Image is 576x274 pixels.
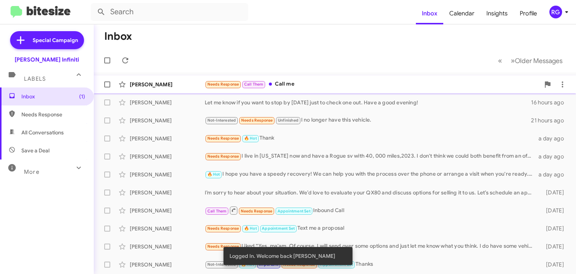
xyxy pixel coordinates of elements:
[130,171,205,178] div: [PERSON_NAME]
[537,189,570,196] div: [DATE]
[537,135,570,142] div: a day ago
[241,118,273,123] span: Needs Response
[537,171,570,178] div: a day ago
[480,3,514,24] a: Insights
[91,3,248,21] input: Search
[537,225,570,232] div: [DATE]
[514,3,543,24] a: Profile
[205,189,537,196] div: I’m sorry to hear about your situation. We’d love to evaluate your QX80 and discuss options for s...
[278,118,298,123] span: Unfinished
[207,172,220,177] span: 🔥 Hot
[130,117,205,124] div: [PERSON_NAME]
[79,93,85,100] span: (1)
[205,134,537,143] div: Thank
[511,56,515,65] span: »
[24,169,39,175] span: More
[537,153,570,160] div: a day ago
[207,226,239,231] span: Needs Response
[531,117,570,124] div: 21 hours ago
[104,30,132,42] h1: Inbox
[207,262,236,267] span: Not-Interested
[21,129,64,136] span: All Conversations
[205,99,531,106] div: Let me know if you want to stop by [DATE] just to check one out. Have a good evening!
[21,147,49,154] span: Save a Deal
[207,244,239,249] span: Needs Response
[207,136,239,141] span: Needs Response
[130,153,205,160] div: [PERSON_NAME]
[205,152,537,161] div: I live in [US_STATE] now and have a Rogue sv with 40, 000 miles,2023. I don't think we could both...
[515,57,562,65] span: Older Messages
[506,53,567,68] button: Next
[130,81,205,88] div: [PERSON_NAME]
[205,224,537,233] div: Text me a proposal
[207,118,236,123] span: Not-Interested
[205,170,537,179] div: I hope you have a speedy recovery! We can help you with the process over the phone or arrange a v...
[244,82,264,87] span: Call Them
[493,53,507,68] button: Previous
[531,99,570,106] div: 16 hours ago
[205,260,537,269] div: Thanks
[205,80,540,89] div: Call me
[33,36,78,44] span: Special Campaign
[537,261,570,268] div: [DATE]
[130,135,205,142] div: [PERSON_NAME]
[498,56,502,65] span: «
[130,225,205,232] div: [PERSON_NAME]
[205,206,537,215] div: Inbound Call
[10,31,84,49] a: Special Campaign
[24,75,46,82] span: Labels
[537,243,570,250] div: [DATE]
[205,116,531,125] div: I no longer have this vehicle.
[244,136,257,141] span: 🔥 Hot
[494,53,567,68] nav: Page navigation example
[130,207,205,214] div: [PERSON_NAME]
[207,154,239,159] span: Needs Response
[21,111,85,118] span: Needs Response
[549,6,562,18] div: RG
[229,252,335,260] span: Logged In. Welcome back [PERSON_NAME]
[443,3,480,24] a: Calendar
[241,209,273,214] span: Needs Response
[21,93,85,100] span: Inbox
[537,207,570,214] div: [DATE]
[130,189,205,196] div: [PERSON_NAME]
[205,242,537,251] div: Liked “Yes, ma'am. Of course. I will send over some options and just let me know what you think. ...
[543,6,568,18] button: RG
[207,82,239,87] span: Needs Response
[130,243,205,250] div: [PERSON_NAME]
[130,99,205,106] div: [PERSON_NAME]
[244,226,257,231] span: 🔥 Hot
[416,3,443,24] a: Inbox
[207,209,227,214] span: Call Them
[277,209,310,214] span: Appointment Set
[15,56,79,63] div: [PERSON_NAME] Infiniti
[130,261,205,268] div: [PERSON_NAME]
[262,226,295,231] span: Appointment Set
